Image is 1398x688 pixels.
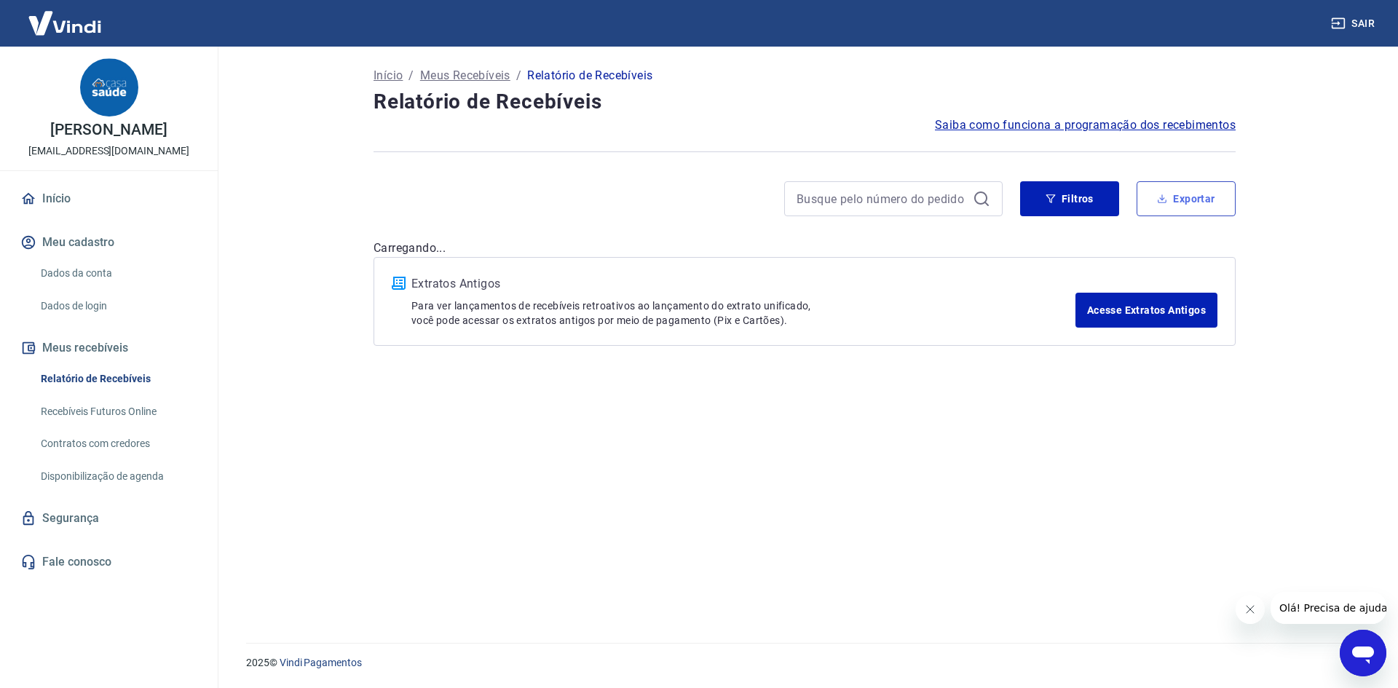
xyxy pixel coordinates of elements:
a: Segurança [17,502,200,534]
p: 2025 © [246,655,1363,671]
img: ícone [392,277,406,290]
a: Disponibilização de agenda [35,462,200,491]
p: Carregando... [374,240,1236,257]
p: [EMAIL_ADDRESS][DOMAIN_NAME] [28,143,189,159]
button: Filtros [1020,181,1119,216]
iframe: Fechar mensagem [1236,595,1265,624]
span: Olá! Precisa de ajuda? [9,10,122,22]
img: Vindi [17,1,112,45]
p: / [408,67,414,84]
p: Relatório de Recebíveis [527,67,652,84]
button: Meu cadastro [17,226,200,258]
p: Extratos Antigos [411,275,1075,293]
iframe: Mensagem da empresa [1271,592,1386,624]
a: Vindi Pagamentos [280,657,362,668]
a: Início [17,183,200,215]
button: Exportar [1137,181,1236,216]
a: Dados da conta [35,258,200,288]
p: Para ver lançamentos de recebíveis retroativos ao lançamento do extrato unificado, você pode aces... [411,298,1075,328]
iframe: Botão para abrir a janela de mensagens [1340,630,1386,676]
input: Busque pelo número do pedido [797,188,967,210]
a: Dados de login [35,291,200,321]
button: Meus recebíveis [17,332,200,364]
a: Meus Recebíveis [420,67,510,84]
h4: Relatório de Recebíveis [374,87,1236,116]
a: Relatório de Recebíveis [35,364,200,394]
button: Sair [1328,10,1381,37]
p: / [516,67,521,84]
a: Fale conosco [17,546,200,578]
a: Início [374,67,403,84]
a: Recebíveis Futuros Online [35,397,200,427]
a: Contratos com credores [35,429,200,459]
a: Acesse Extratos Antigos [1075,293,1217,328]
img: 76bee8aa-0cdf-4994-adef-68cb94c950f4.jpeg [80,58,138,116]
a: Saiba como funciona a programação dos recebimentos [935,116,1236,134]
p: [PERSON_NAME] [50,122,167,138]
